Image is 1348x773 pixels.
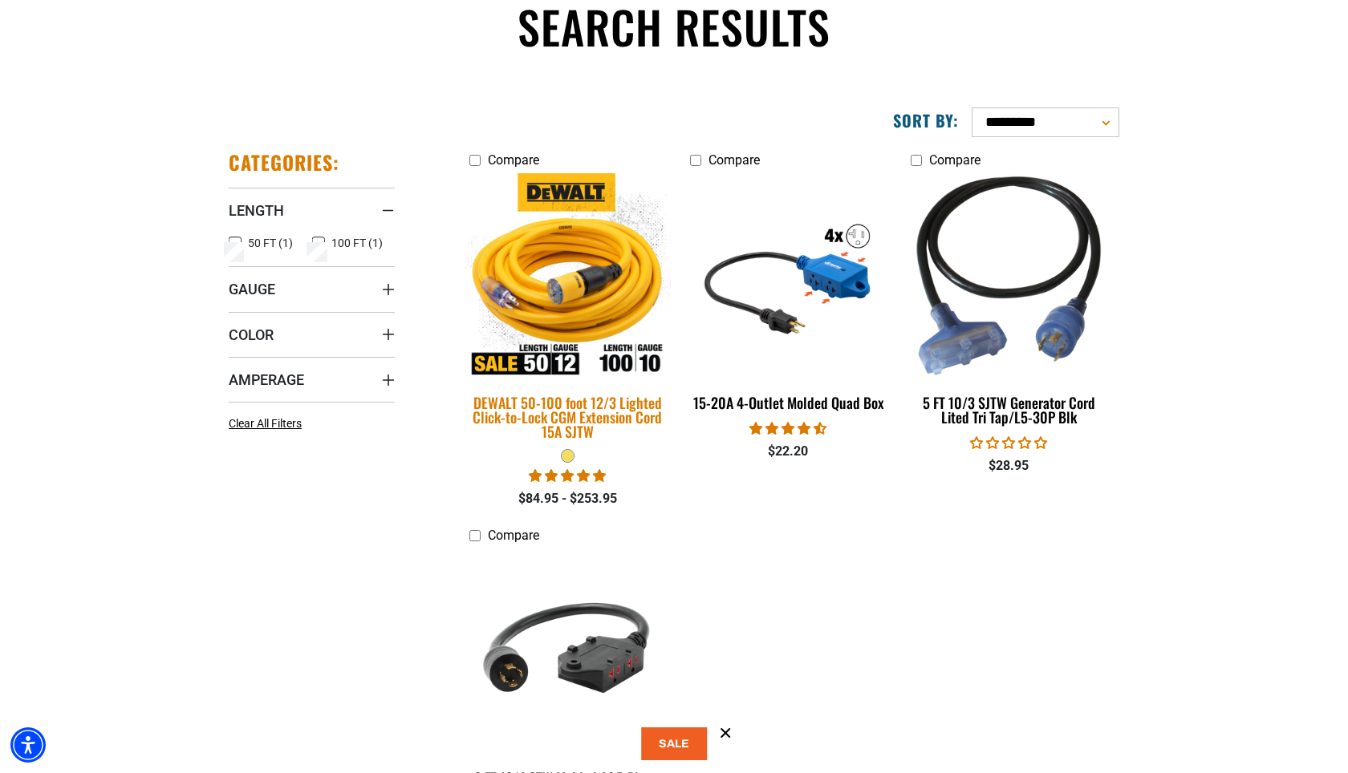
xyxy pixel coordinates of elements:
span: Compare [929,152,981,168]
span: 0.00 stars [970,435,1047,451]
span: Compare [709,152,760,168]
span: Gauge [229,280,275,298]
span: 4.84 stars [529,468,606,484]
h2: Categories: [229,150,339,175]
div: Accessibility Menu [10,727,46,763]
span: Length [229,201,284,220]
summary: Gauge [229,266,395,311]
a: 15-20A 4-Outlet Molded Quad Box 15-20A 4-Outlet Molded Quad Box [690,176,887,419]
img: 2 FT 12/4 STW Molded A&B Phase Quad w/ L14-30P [467,559,669,743]
a: 5 FT 10/3 SJTW Generator Cord Lited Tri Tap/L5-30P Blk 5 FT 10/3 SJTW Generator Cord Lited Tri Ta... [911,176,1107,434]
summary: Color [229,312,395,357]
summary: Amperage [229,357,395,402]
div: 5 FT 10/3 SJTW Generator Cord Lited Tri Tap/L5-30P Blk [911,395,1107,424]
div: 15-20A 4-Outlet Molded Quad Box [690,395,887,410]
span: Clear All Filters [229,417,302,430]
div: $84.95 - $253.95 [469,489,666,508]
span: 100 FT (1) [331,237,383,249]
img: 15-20A 4-Outlet Molded Quad Box [687,184,889,368]
span: Color [229,326,274,344]
img: 5 FT 10/3 SJTW Generator Cord Lited Tri Tap/L5-30P Blk [907,176,1110,376]
summary: Length [229,188,395,233]
a: DEWALT 50-100 foot 12/3 Lighted Click-to-Lock CGM Extension Cord 15A SJTW DEWALT 50-100 foot 12/3... [469,176,666,448]
span: Compare [488,528,539,543]
label: Sort by: [893,110,959,131]
a: Clear All Filters [229,415,308,432]
div: $22.20 [690,442,887,461]
div: $28.95 [911,456,1107,476]
span: Amperage [229,370,304,389]
span: 50 FT (1) [248,237,293,249]
img: DEWALT 50-100 foot 12/3 Lighted Click-to-Lock CGM Extension Cord 15A SJTW [456,173,680,378]
div: DEWALT 50-100 foot 12/3 Lighted Click-to-Lock CGM Extension Cord 15A SJTW [469,395,666,439]
span: Compare [488,152,539,168]
span: 4.47 stars [749,421,826,436]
